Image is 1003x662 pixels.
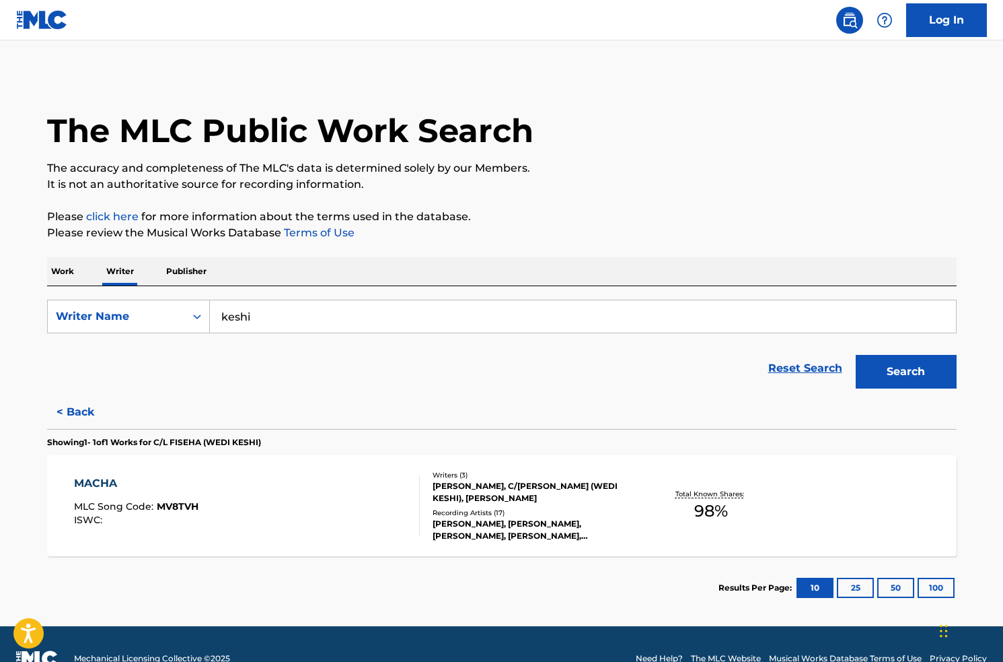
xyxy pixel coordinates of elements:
h1: The MLC Public Work Search [47,110,533,151]
div: Help [871,7,898,34]
p: The accuracy and completeness of The MLC's data is determined solely by our Members. [47,160,957,176]
a: MACHAMLC Song Code:MV8TVHISWC:Writers (3)[PERSON_NAME], C/[PERSON_NAME] (WEDI KESHI), [PERSON_NAM... [47,455,957,556]
iframe: Chat Widget [936,597,1003,662]
div: Writers ( 3 ) [433,470,636,480]
p: Writer [102,257,138,286]
p: Publisher [162,257,211,286]
img: help [877,12,893,28]
a: click here [86,210,139,223]
form: Search Form [47,300,957,395]
a: Reset Search [761,354,849,383]
p: It is not an authoritative source for recording information. [47,176,957,193]
p: Work [47,257,78,286]
span: 98 % [694,499,728,523]
span: ISWC : [74,514,106,526]
p: Showing 1 - 1 of 1 Works for C/L FISEHA (WEDI KESHI) [47,436,261,449]
p: Results Per Page: [718,582,795,594]
div: Writer Name [56,308,177,325]
a: Public Search [836,7,863,34]
button: 50 [877,578,914,598]
button: 25 [837,578,874,598]
p: Please review the Musical Works Database [47,225,957,241]
button: 10 [796,578,833,598]
div: Drag [940,611,948,651]
button: 100 [918,578,955,598]
div: Recording Artists ( 17 ) [433,508,636,518]
div: [PERSON_NAME], [PERSON_NAME], [PERSON_NAME], [PERSON_NAME], [PERSON_NAME] [433,518,636,542]
button: Search [856,355,957,389]
a: Terms of Use [281,226,355,239]
img: search [842,12,858,28]
img: MLC Logo [16,10,68,30]
div: [PERSON_NAME], C/[PERSON_NAME] (WEDI KESHI), [PERSON_NAME] [433,480,636,504]
div: MACHA [74,475,198,492]
span: MLC Song Code : [74,500,157,512]
p: Total Known Shares: [675,489,747,499]
button: < Back [47,395,128,429]
span: MV8TVH [157,500,198,512]
p: Please for more information about the terms used in the database. [47,209,957,225]
a: Log In [906,3,987,37]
